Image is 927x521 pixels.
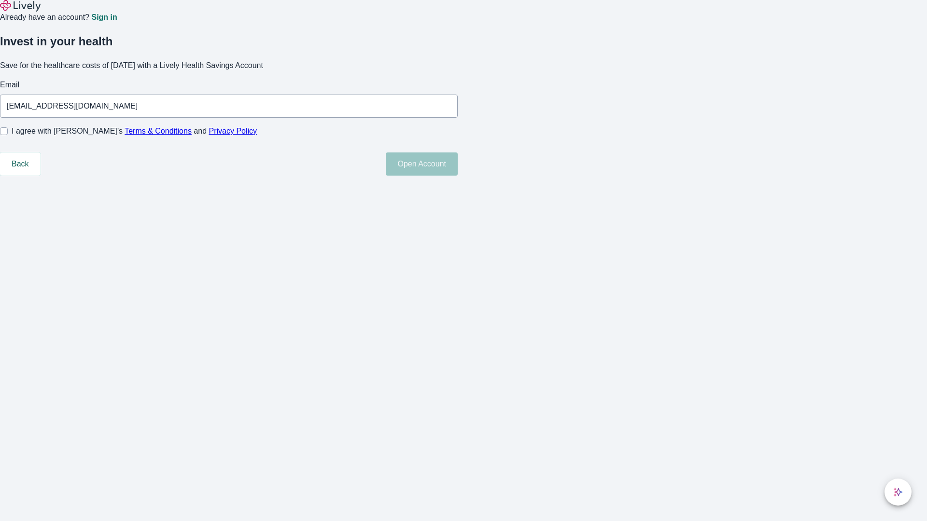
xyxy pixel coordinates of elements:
span: I agree with [PERSON_NAME]’s and [12,125,257,137]
a: Terms & Conditions [125,127,192,135]
a: Privacy Policy [209,127,257,135]
button: chat [885,479,912,506]
a: Sign in [91,14,117,21]
svg: Lively AI Assistant [893,487,903,497]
